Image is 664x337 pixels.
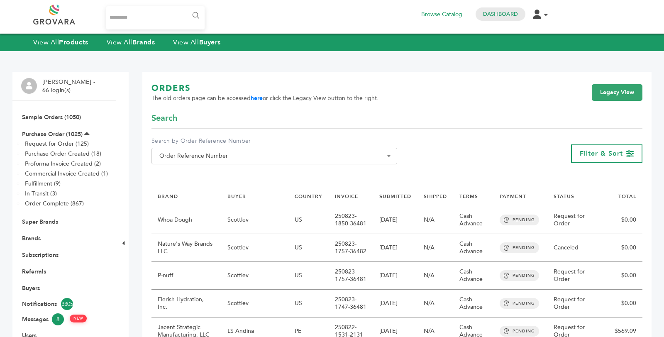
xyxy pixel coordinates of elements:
[151,262,221,290] td: P-nuff
[25,150,101,158] a: Purchase Order Created (18)
[25,160,101,168] a: Proforma Invoice Created (2)
[22,284,40,292] a: Buyers
[22,218,58,226] a: Super Brands
[459,193,478,200] a: TERMS
[221,234,288,262] td: Scottlev
[251,94,263,102] a: here
[547,206,600,234] td: Request for Order
[22,298,107,310] a: Notifications3305
[25,140,89,148] a: Request for Order (125)
[221,290,288,317] td: Scottlev
[600,262,642,290] td: $0.00
[22,251,59,259] a: Subscriptions
[417,234,453,262] td: N/A
[373,206,417,234] td: [DATE]
[453,290,493,317] td: Cash Advance
[547,262,600,290] td: Request for Order
[500,298,539,309] span: PENDING
[59,38,88,47] strong: Products
[52,313,64,325] span: 8
[547,234,600,262] td: Canceled
[22,130,83,138] a: Purchase Order (1025)
[25,190,57,198] a: In-Transit (3)
[25,170,108,178] a: Commercial Invoice Created (1)
[600,206,642,234] td: $0.00
[199,38,221,47] strong: Buyers
[61,298,73,310] span: 3305
[335,193,358,200] a: INVOICE
[417,262,453,290] td: N/A
[554,193,574,200] a: STATUS
[329,206,373,234] td: 250823-1850-36481
[107,38,155,47] a: View AllBrands
[500,270,539,281] span: PENDING
[500,326,539,337] span: PENDING
[424,193,447,200] a: SHIPPED
[22,234,41,242] a: Brands
[453,206,493,234] td: Cash Advance
[151,94,378,103] span: The old orders page can be accessed or click the Legacy View button to the right.
[25,180,61,188] a: Fulfillment (9)
[173,38,221,47] a: View AllBuyers
[329,262,373,290] td: 250823-1757-36481
[379,193,411,200] a: SUBMITTED
[151,148,397,164] span: Order Reference Number
[547,290,600,317] td: Request for Order
[288,262,329,290] td: US
[417,290,453,317] td: N/A
[453,234,493,262] td: Cash Advance
[156,150,393,162] span: Order Reference Number
[600,234,642,262] td: $0.00
[42,78,97,94] li: [PERSON_NAME] - 66 login(s)
[288,290,329,317] td: US
[592,84,642,101] a: Legacy View
[151,137,397,145] label: Search by Order Reference Number
[618,193,636,200] a: TOTAL
[22,113,81,121] a: Sample Orders (1050)
[227,193,246,200] a: BUYER
[373,234,417,262] td: [DATE]
[288,206,329,234] td: US
[151,234,221,262] td: Nature's Way Brands LLC
[329,290,373,317] td: 250823-1747-36481
[70,315,87,322] span: NEW
[25,200,84,208] a: Order Complete (867)
[373,290,417,317] td: [DATE]
[329,234,373,262] td: 250823-1757-36482
[453,262,493,290] td: Cash Advance
[483,10,518,18] a: Dashboard
[158,193,178,200] a: BRAND
[151,83,378,94] h1: ORDERS
[288,234,329,262] td: US
[151,112,177,124] span: Search
[22,313,107,325] a: Messages8 NEW
[600,290,642,317] td: $0.00
[151,290,221,317] td: Flerish Hydration, Inc.
[132,38,155,47] strong: Brands
[373,262,417,290] td: [DATE]
[221,206,288,234] td: Scottlev
[295,193,322,200] a: COUNTRY
[500,193,526,200] a: PAYMENT
[33,38,88,47] a: View AllProducts
[417,206,453,234] td: N/A
[22,268,46,276] a: Referrals
[106,6,205,29] input: Search...
[421,10,462,19] a: Browse Catalog
[500,215,539,225] span: PENDING
[500,242,539,253] span: PENDING
[21,78,37,94] img: profile.png
[580,149,623,158] span: Filter & Sort
[221,262,288,290] td: Scottlev
[151,206,221,234] td: Whoa Dough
